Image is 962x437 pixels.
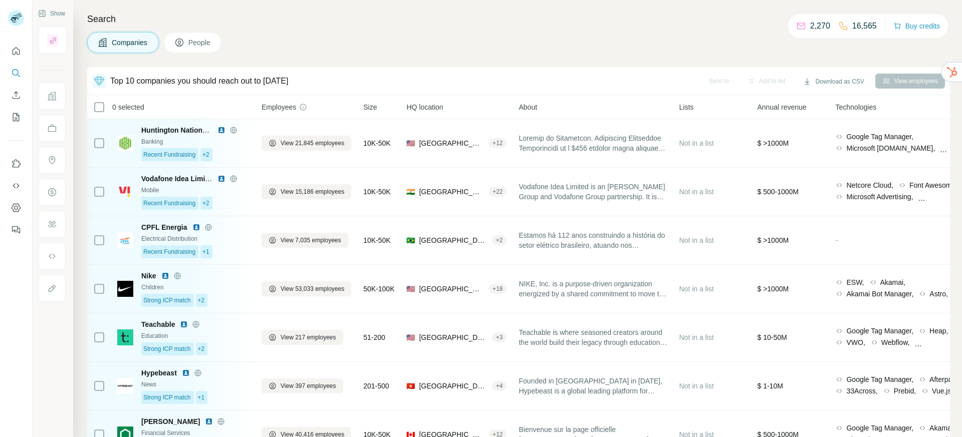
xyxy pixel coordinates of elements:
[363,102,377,112] span: Size
[143,344,191,353] span: Strong ICP match
[489,284,507,293] div: + 18
[110,75,288,87] div: Top 10 companies you should reach out to [DATE]
[117,135,133,151] img: Logo of Huntington National Bank
[198,393,205,402] span: +1
[406,284,415,294] span: 🇺🇸
[489,187,507,196] div: + 22
[406,332,415,342] span: 🇺🇸
[143,199,195,208] span: Recent Fundraising
[205,417,213,425] img: LinkedIn logo
[846,192,913,202] span: Microsoft Advertising,
[141,416,200,426] span: [PERSON_NAME]
[492,381,507,390] div: + 4
[846,374,913,384] span: Google Tag Manager,
[112,102,144,112] span: 0 selected
[406,102,443,112] span: HQ location
[835,236,838,244] span: -
[192,223,200,231] img: LinkedIn logo
[143,296,191,305] span: Strong ICP match
[8,221,24,239] button: Feedback
[846,337,865,347] span: VWO,
[846,277,864,287] span: ESW,
[141,222,187,232] span: CPFL Energia
[141,331,250,340] div: Education
[363,138,390,148] span: 10K-50K
[198,296,205,305] span: +2
[198,344,205,353] span: +2
[679,188,713,196] span: Not in a list
[894,386,916,396] span: Prebid,
[679,333,713,341] span: Not in a list
[519,102,537,112] span: About
[880,277,906,287] span: Akamai,
[757,236,789,244] span: $ >1000M
[492,236,507,245] div: + 2
[262,102,296,112] span: Employees
[202,199,209,208] span: +2
[117,232,133,248] img: Logo of CPFL Energia
[929,423,955,433] span: Akamai,
[262,136,351,151] button: View 21,845 employees
[810,20,830,32] p: 2,270
[519,279,667,299] span: NIKE, Inc. is a purpose-driven organization energized by a shared commitment to move the world fo...
[8,199,24,217] button: Dashboard
[932,386,953,396] span: Vue.js,
[117,329,133,345] img: Logo of Teachable
[182,369,190,377] img: LinkedIn logo
[141,380,250,389] div: News
[893,19,940,33] button: Buy credits
[112,38,148,48] span: Companies
[419,138,485,148] span: [GEOGRAPHIC_DATA]
[406,381,415,391] span: 🇭🇰
[757,285,789,293] span: $ >1000M
[31,6,72,21] button: Show
[363,284,394,294] span: 50K-100K
[143,393,191,402] span: Strong ICP match
[262,281,351,296] button: View 53,033 employees
[281,236,341,245] span: View 7,035 employees
[419,381,488,391] span: [GEOGRAPHIC_DATA]
[757,102,806,112] span: Annual revenue
[117,281,133,297] img: Logo of Nike
[757,382,783,390] span: $ 1-10M
[852,20,877,32] p: 16,565
[143,150,195,159] span: Recent Fundraising
[217,126,225,134] img: LinkedIn logo
[141,137,250,146] div: Banking
[8,108,24,126] button: My lists
[281,187,344,196] span: View 15,186 employees
[363,381,389,391] span: 201-500
[519,376,667,396] span: Founded in [GEOGRAPHIC_DATA] in [DATE], Hypebeast is a global leading platform for contemporary c...
[141,319,175,329] span: Teachable
[217,175,225,183] img: LinkedIn logo
[909,180,957,190] span: Font Awesome,
[262,330,343,345] button: View 217 employees
[929,326,948,336] span: Heap,
[262,233,348,248] button: View 7,035 employees
[141,234,250,243] div: Electrical Distribution
[141,271,156,281] span: Nike
[679,285,713,293] span: Not in a list
[141,175,215,183] span: Vodafone Idea Limited
[141,126,227,134] span: Huntington National Bank
[281,284,344,293] span: View 53,033 employees
[262,184,351,199] button: View 15,186 employees
[757,333,787,341] span: $ 10-50M
[796,74,871,89] button: Download as CSV
[202,150,209,159] span: +2
[492,333,507,342] div: + 3
[846,143,935,153] span: Microsoft [DOMAIN_NAME],
[281,381,336,390] span: View 397 employees
[363,187,390,197] span: 10K-50K
[8,86,24,104] button: Enrich CSV
[929,374,957,384] span: Afterpay,
[141,283,250,292] div: Children
[363,235,390,245] span: 10K-50K
[519,182,667,202] span: Vodafone Idea Limited is an [PERSON_NAME] Group and Vodafone Group partnership. It is India’s lea...
[929,289,948,299] span: Astro,
[846,180,893,190] span: Netcore Cloud,
[679,236,713,244] span: Not in a list
[406,187,415,197] span: 🇮🇳
[161,272,169,280] img: LinkedIn logo
[8,177,24,195] button: Use Surfe API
